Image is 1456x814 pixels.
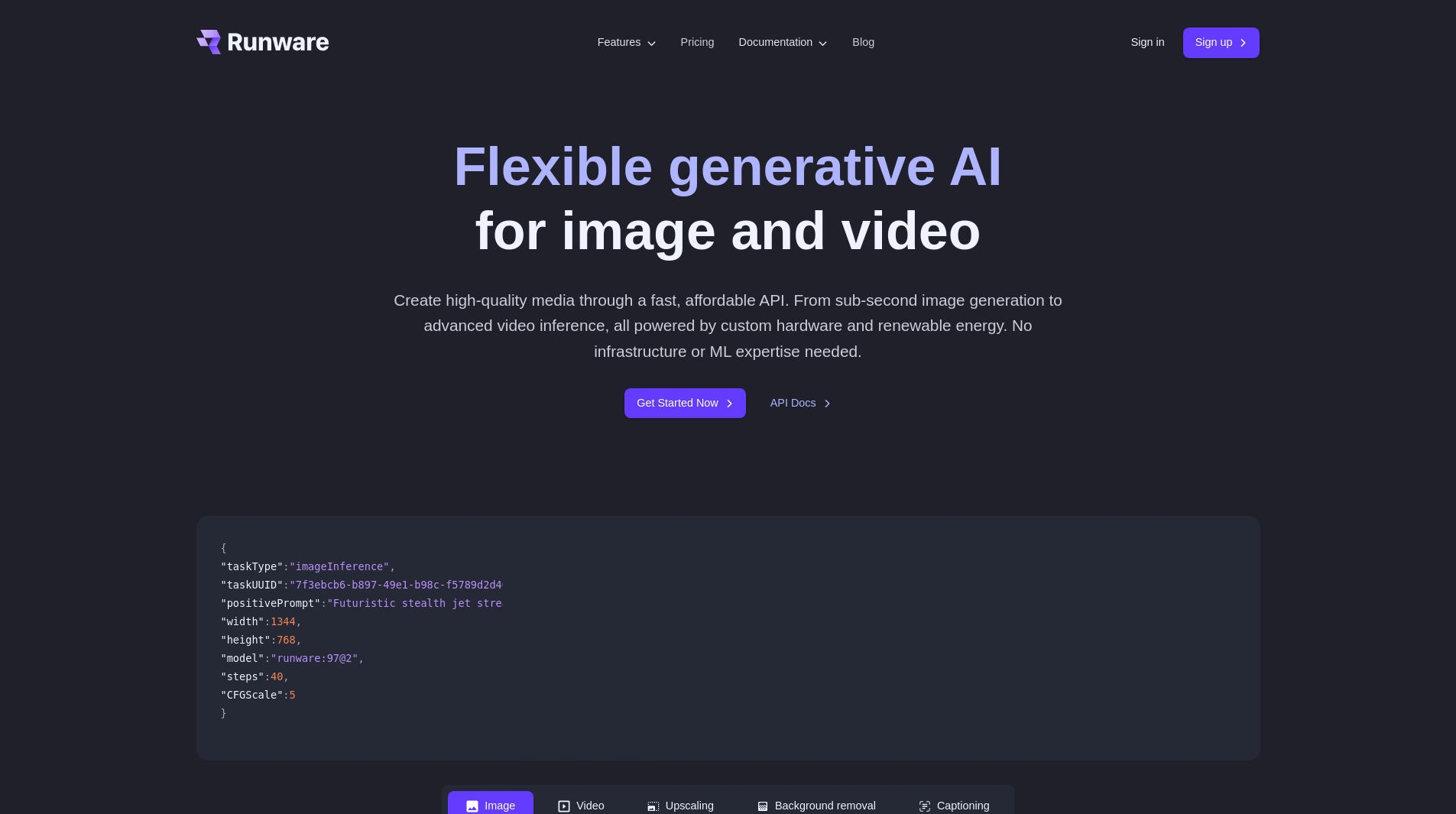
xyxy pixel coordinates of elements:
span: } [221,707,227,719]
span: , [389,560,395,572]
span: "7f3ebcb6-b897-49e1-b98c-f5789d2d40d7" [290,579,527,591]
span: "height" [221,634,271,646]
span: , [296,615,302,628]
span: "taskUUID" [221,579,284,591]
label: Features [598,34,657,51]
span: "steps" [221,670,264,683]
p: Create high-quality media through a fast, affordable API. From sub-second image generation to adv... [388,287,1068,364]
span: : [320,597,326,609]
span: : [283,689,289,701]
span: 5 [290,689,296,701]
label: Documentation [739,34,829,51]
a: Sign up [1183,28,1260,57]
span: "taskType" [221,560,284,572]
h1: for image and video [453,135,1002,263]
span: 40 [271,670,283,683]
span: , [283,670,289,683]
a: Get Started Now [624,388,745,418]
span: 1344 [271,615,296,628]
span: "Futuristic stealth jet streaking through a neon-lit cityscape with glowing purple exhaust" [327,597,897,609]
span: 768 [277,634,296,646]
span: "runware:97@2" [271,652,358,664]
strong: Flexible generative AI [453,137,1002,196]
span: : [283,560,289,572]
span: { [221,542,227,554]
span: : [264,670,271,683]
span: "model" [221,652,264,664]
span: , [358,652,365,664]
a: Sign in [1131,34,1165,51]
span: "positivePrompt" [221,597,321,609]
a: Pricing [681,34,715,51]
span: : [264,652,271,664]
span: , [296,634,302,646]
span: "CFGScale" [221,689,284,701]
span: : [264,615,271,628]
a: Blog [852,34,874,51]
span: "imageInference" [290,560,390,572]
a: Go to / [196,30,329,54]
span: : [283,579,289,591]
a: API Docs [770,394,832,412]
span: "width" [221,615,264,628]
span: : [271,634,277,646]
